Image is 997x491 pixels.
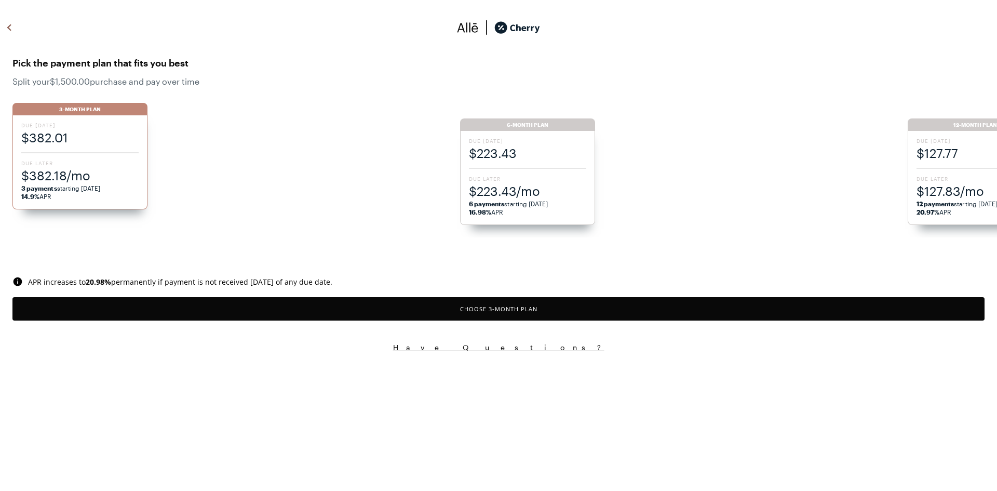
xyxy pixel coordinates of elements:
[21,129,139,146] span: $382.01
[86,277,111,287] b: 20.98 %
[469,200,548,207] span: starting [DATE]
[469,137,586,144] span: Due [DATE]
[3,20,16,35] img: svg%3e
[12,297,985,321] button: Choose 3-Month Plan
[12,76,985,86] span: Split your $1,500.00 purchase and pay over time
[21,184,101,192] span: starting [DATE]
[494,20,540,35] img: cherry_black_logo-DrOE_MJI.svg
[469,182,586,200] span: $223.43/mo
[457,20,479,35] img: svg%3e
[469,208,491,216] strong: 16.98%
[917,200,954,207] strong: 12 payments
[12,55,985,71] span: Pick the payment plan that fits you best
[21,193,39,200] strong: 14.9%
[21,160,139,167] span: Due Later
[479,20,494,35] img: svg%3e
[21,184,57,192] strong: 3 payments
[12,276,23,287] img: svg%3e
[469,208,504,216] span: APR
[28,277,332,287] span: APR increases to permanently if payment is not received [DATE] of any due date.
[21,193,52,200] span: APR
[469,200,505,207] strong: 6 payments
[917,208,939,216] strong: 20.97%
[21,122,139,129] span: Due [DATE]
[469,144,586,162] span: $223.43
[469,175,586,182] span: Due Later
[12,103,147,115] div: 3-Month Plan
[460,118,595,131] div: 6-Month Plan
[21,167,139,184] span: $382.18/mo
[917,208,952,216] span: APR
